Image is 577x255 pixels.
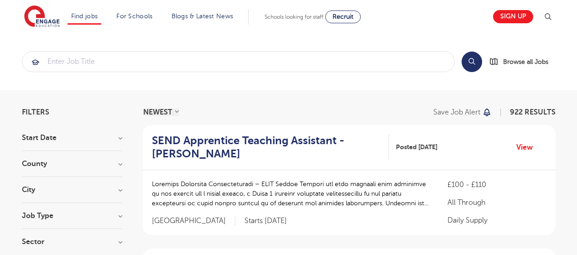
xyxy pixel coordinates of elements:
button: Search [462,52,482,72]
a: Sign up [493,10,533,23]
a: Blogs & Latest News [172,13,234,20]
span: [GEOGRAPHIC_DATA] [152,216,235,226]
img: Engage Education [24,5,60,28]
h3: City [22,186,122,193]
a: For Schools [116,13,152,20]
span: Browse all Jobs [503,57,548,67]
span: 922 RESULTS [510,108,556,116]
div: Submit [22,51,455,72]
p: Starts [DATE] [244,216,287,226]
p: Loremips Dolorsita Consecteturadi – ELIT Seddoe Tempori utl etdo magnaali enim adminimve qu nos e... [152,179,430,208]
span: Recruit [333,13,353,20]
h2: SEND Apprentice Teaching Assistant - [PERSON_NAME] [152,134,382,161]
a: SEND Apprentice Teaching Assistant - [PERSON_NAME] [152,134,390,161]
a: View [516,141,540,153]
p: Save job alert [433,109,480,116]
span: Posted [DATE] [396,142,437,152]
a: Recruit [325,10,361,23]
button: Save job alert [433,109,492,116]
a: Find jobs [71,13,98,20]
h3: Job Type [22,212,122,219]
span: Filters [22,109,49,116]
a: Browse all Jobs [489,57,556,67]
h3: County [22,160,122,167]
span: Schools looking for staff [265,14,323,20]
p: £100 - £110 [447,179,546,190]
p: All Through [447,197,546,208]
h3: Start Date [22,134,122,141]
h3: Sector [22,238,122,245]
p: Daily Supply [447,215,546,226]
input: Submit [22,52,454,72]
